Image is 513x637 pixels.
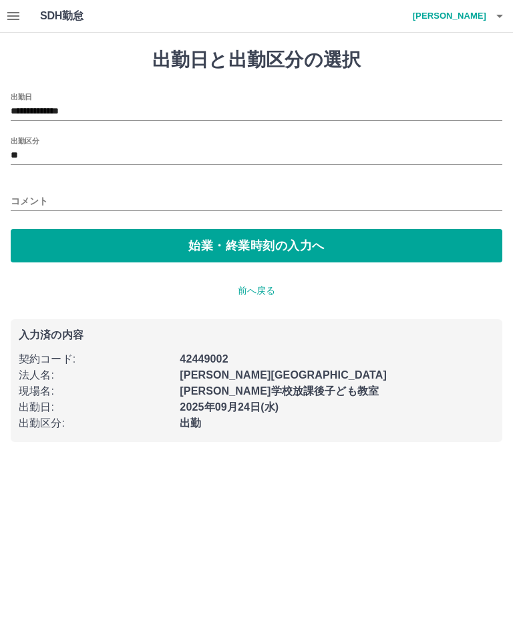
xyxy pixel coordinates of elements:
[11,91,32,101] label: 出勤日
[180,417,201,429] b: 出勤
[19,415,172,431] p: 出勤区分 :
[180,369,387,381] b: [PERSON_NAME][GEOGRAPHIC_DATA]
[11,136,39,146] label: 出勤区分
[11,229,502,262] button: 始業・終業時刻の入力へ
[19,367,172,383] p: 法人名 :
[19,399,172,415] p: 出勤日 :
[19,351,172,367] p: 契約コード :
[180,353,228,365] b: 42449002
[11,284,502,298] p: 前へ戻る
[180,401,279,413] b: 2025年09月24日(水)
[19,330,494,341] p: 入力済の内容
[180,385,379,397] b: [PERSON_NAME]学校放課後子ども教室
[11,49,502,71] h1: 出勤日と出勤区分の選択
[19,383,172,399] p: 現場名 :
